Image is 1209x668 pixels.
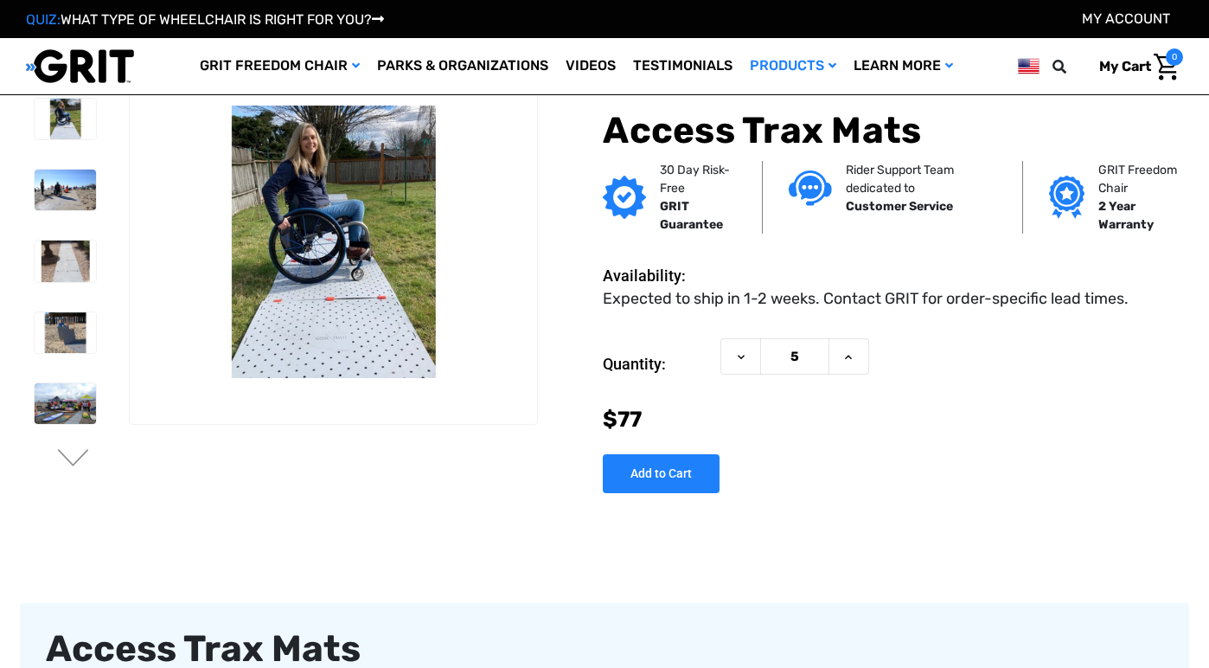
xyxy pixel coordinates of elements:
img: Access Trax Mats [35,383,96,424]
img: Access Trax Mats [35,312,96,353]
button: Go to slide 2 of 6 [55,449,92,470]
a: Account [1082,10,1170,27]
a: Parks & Organizations [368,38,557,94]
img: Customer service [789,170,832,205]
a: QUIZ:WHAT TYPE OF WHEELCHAIR IS RIGHT FOR YOU? [26,11,384,28]
p: Rider Support Team dedicated to [846,160,996,196]
p: 30 Day Risk-Free [660,160,736,196]
a: Products [741,38,845,94]
label: Quantity: [603,337,712,389]
img: Access Trax Mats [35,241,96,281]
img: us.png [1018,55,1039,77]
img: GRIT Guarantee [603,175,646,218]
img: Grit freedom [1049,175,1084,218]
span: My Cart [1099,58,1151,74]
span: $77 [603,406,642,431]
input: Search [1060,48,1086,85]
a: Videos [557,38,624,94]
input: Add to Cart [603,454,720,493]
a: Cart with 0 items [1086,48,1183,85]
img: Access Trax Mats [130,106,538,378]
img: GRIT All-Terrain Wheelchair and Mobility Equipment [26,48,134,84]
dd: Expected to ship in 1-2 weeks. Contact GRIT for order-specific lead times. [603,286,1129,310]
strong: 2 Year Warranty [1098,198,1154,231]
a: GRIT Freedom Chair [191,38,368,94]
p: GRIT Freedom Chair [1098,160,1189,196]
img: Access Trax Mats [35,99,96,139]
img: Cart [1154,54,1179,80]
a: Testimonials [624,38,741,94]
a: Learn More [845,38,962,94]
strong: GRIT Guarantee [660,198,723,231]
dt: Availability: [603,263,712,286]
img: Access Trax Mats [35,170,96,210]
span: QUIZ: [26,11,61,28]
span: 0 [1166,48,1183,66]
strong: Customer Service [846,198,953,213]
h1: Access Trax Mats [603,108,1183,151]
